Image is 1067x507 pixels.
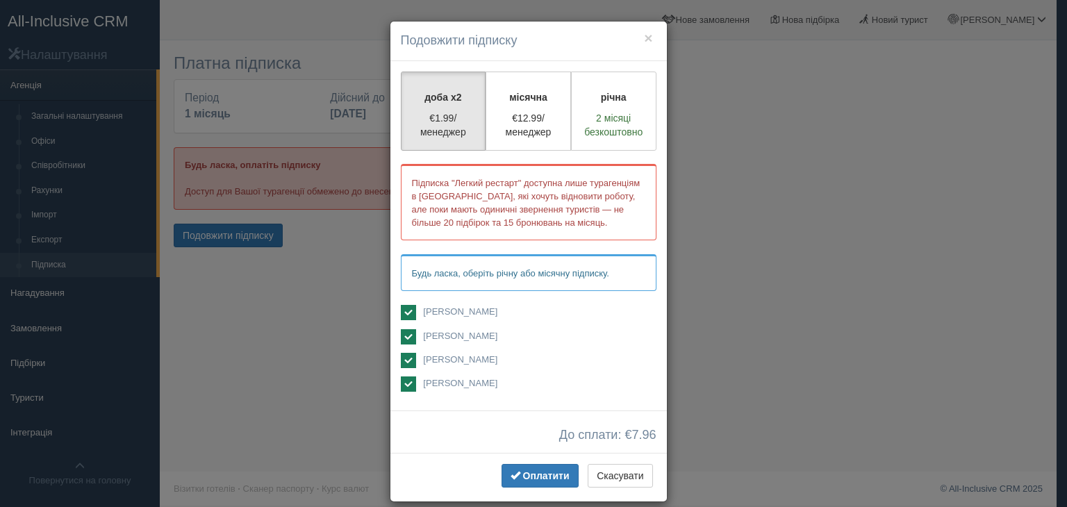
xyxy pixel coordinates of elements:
p: річна [580,90,647,104]
span: [PERSON_NAME] [423,354,497,365]
span: 7.96 [631,428,656,442]
p: Будь ласка, оберіть річну або місячну підписку. [401,254,656,291]
button: Оплатити [502,464,579,488]
h4: Подовжити підписку [401,32,656,50]
button: × [644,31,652,45]
span: [PERSON_NAME] [423,306,497,317]
span: До сплати: € [559,429,656,442]
span: [PERSON_NAME] [423,378,497,388]
p: €1.99/менеджер [410,111,477,139]
p: доба x2 [410,90,477,104]
p: місячна [495,90,562,104]
p: 2 місяці безкоштовно [580,111,647,139]
p: Підписка "Легкий рестарт" доступна лише турагенціям в [GEOGRAPHIC_DATA], які хочуть відновити роб... [401,164,656,240]
button: Скасувати [588,464,652,488]
span: [PERSON_NAME] [423,331,497,341]
span: Оплатити [523,470,570,481]
p: €12.99/менеджер [495,111,562,139]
